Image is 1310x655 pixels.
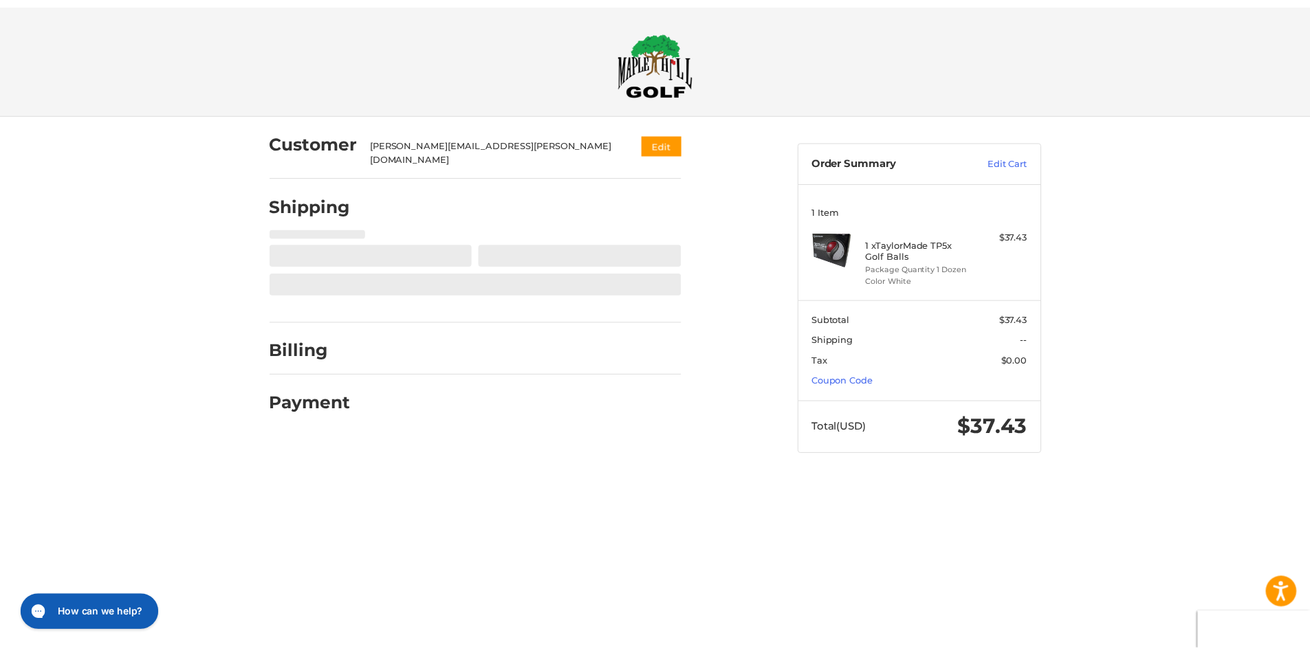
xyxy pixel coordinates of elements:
a: Edit Cart [965,151,1035,165]
span: Tax [818,350,833,361]
span: -- [1028,329,1035,340]
div: $37.43 [981,225,1035,239]
li: Package Quantity 1 Dozen [872,258,977,270]
span: $0.00 [1009,350,1035,361]
h3: Order Summary [818,151,965,165]
h2: Payment [272,388,353,409]
h2: Billing [272,335,352,356]
span: $37.43 [965,409,1035,434]
h3: 1 Item [818,201,1035,212]
img: Maple Hill Golf [622,27,698,91]
span: Total (USD) [818,415,873,428]
a: Coupon Code [818,370,880,381]
li: Color White [872,270,977,282]
div: [PERSON_NAME][EMAIL_ADDRESS][PERSON_NAME][DOMAIN_NAME] [373,133,620,160]
iframe: Gorgias live chat messenger [14,586,164,631]
span: $37.43 [1007,309,1035,320]
span: Subtotal [818,309,856,320]
h4: 1 x TaylorMade TP5x Golf Balls [872,234,977,257]
h2: Customer [272,128,360,149]
button: Edit [646,130,686,150]
span: Shipping [818,329,860,340]
h2: Shipping [272,190,353,212]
